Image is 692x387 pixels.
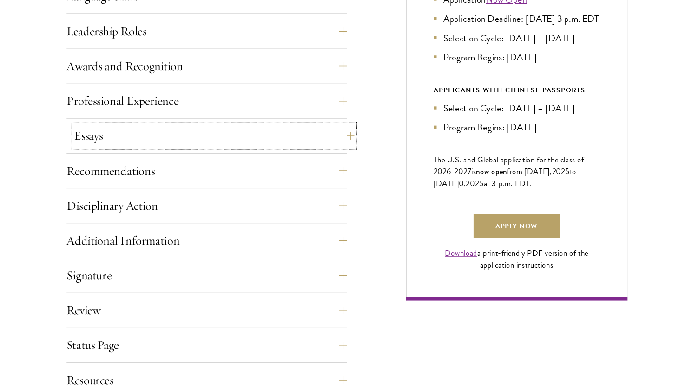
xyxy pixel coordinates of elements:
[428,32,585,46] li: Application Deadline: [DATE] 3 p.m. EDT
[81,303,346,326] button: Review
[468,178,497,189] span: now open
[466,224,547,246] a: Apply Now
[428,117,585,130] li: Selection Cycle: [DATE] – [DATE]
[460,178,464,189] span: 7
[81,73,346,95] button: Awards and Recognition
[440,178,444,189] span: 6
[428,51,585,64] li: Selection Cycle: [DATE] – [DATE]
[456,189,458,200] span: ,
[428,135,585,148] li: Program Begins: [DATE]
[497,178,540,189] span: from [DATE],
[81,172,346,194] button: Recommendations
[81,7,346,29] button: Language Skills
[439,255,469,266] a: Download
[452,189,456,200] span: 0
[428,14,585,28] li: Application
[428,255,585,277] div: a print-friendly PDF version of the application instructions
[88,139,353,161] button: Essays
[81,336,346,359] button: Status Page
[428,167,570,189] span: The U.S. and Global application for the class of 202
[477,14,516,28] a: Now Open
[464,178,468,189] span: is
[81,238,346,260] button: Additional Information
[445,178,460,189] span: -202
[428,178,563,200] span: to [DATE]
[471,189,475,200] span: 5
[428,101,585,112] div: APPLICANTS WITH CHINESE PASSPORTS
[81,205,346,227] button: Disciplinary Action
[81,271,346,293] button: Signature
[459,189,471,200] span: 202
[428,69,585,82] li: Program Begins: [DATE]
[540,178,552,189] span: 202
[81,40,346,62] button: Leadership Roles
[552,178,556,189] span: 5
[475,189,521,200] span: at 3 p.m. EDT.
[81,106,346,128] button: Professional Experience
